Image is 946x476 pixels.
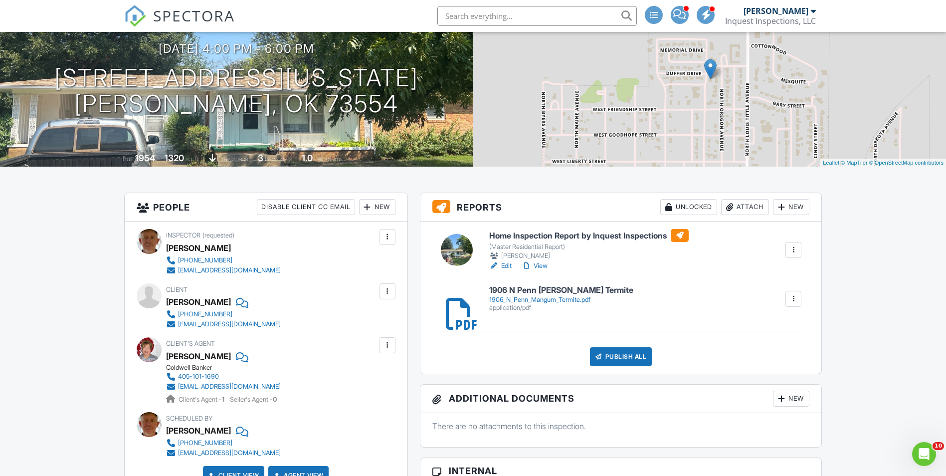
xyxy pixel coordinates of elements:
[489,251,689,261] div: [PERSON_NAME]
[217,155,248,163] span: crawlspace
[54,65,418,118] h1: [STREET_ADDRESS][US_STATE] [PERSON_NAME], OK 73554
[222,396,224,403] strong: 1
[489,296,633,304] div: 1906_N_Penn_Mangum_Termite.pdf
[166,294,231,309] div: [PERSON_NAME]
[489,229,689,261] a: Home Inspection Report by Inquest Inspections (Master Residential Report) [PERSON_NAME]
[302,153,313,163] div: 1.0
[166,240,231,255] div: [PERSON_NAME]
[820,159,946,167] div: |
[166,438,281,448] a: [PHONE_NUMBER]
[202,232,234,239] span: (requested)
[359,199,395,215] div: New
[166,265,281,275] a: [EMAIL_ADDRESS][DOMAIN_NAME]
[522,261,548,271] a: View
[265,155,292,163] span: bedrooms
[869,160,944,166] a: © OpenStreetMap contributors
[178,320,281,328] div: [EMAIL_ADDRESS][DOMAIN_NAME]
[178,310,232,318] div: [PHONE_NUMBER]
[178,383,281,391] div: [EMAIL_ADDRESS][DOMAIN_NAME]
[432,421,810,432] p: There are no attachments to this inspection.
[178,266,281,274] div: [EMAIL_ADDRESS][DOMAIN_NAME]
[823,160,839,166] a: Leaflet
[744,6,808,16] div: [PERSON_NAME]
[178,373,219,381] div: 405-101-1690
[258,153,263,163] div: 3
[660,199,717,215] div: Unlocked
[153,5,235,26] span: SPECTORA
[166,319,281,329] a: [EMAIL_ADDRESS][DOMAIN_NAME]
[773,199,809,215] div: New
[314,155,343,163] span: bathrooms
[166,364,289,372] div: Coldwell Banker
[186,155,199,163] span: sq. ft.
[489,286,633,295] h6: 1906 N Penn [PERSON_NAME] Termite
[773,391,809,407] div: New
[179,396,226,403] span: Client's Agent -
[590,347,652,366] div: Publish All
[165,153,184,163] div: 1320
[178,449,281,457] div: [EMAIL_ADDRESS][DOMAIN_NAME]
[178,256,232,264] div: [PHONE_NUMBER]
[166,448,281,458] a: [EMAIL_ADDRESS][DOMAIN_NAME]
[257,199,355,215] div: Disable Client CC Email
[166,340,215,347] span: Client's Agent
[489,243,689,251] div: (Master Residential Report)
[230,396,277,403] span: Seller's Agent -
[489,229,689,242] h6: Home Inspection Report by Inquest Inspections
[721,199,769,215] div: Attach
[159,42,314,55] h3: [DATE] 4:00 pm - 6:00 pm
[166,423,231,438] div: [PERSON_NAME]
[166,286,188,293] span: Client
[273,396,277,403] strong: 0
[437,6,637,26] input: Search everything...
[489,304,633,312] div: application/pdf
[178,439,232,447] div: [PHONE_NUMBER]
[166,255,281,265] a: [PHONE_NUMBER]
[166,415,212,422] span: Scheduled By
[841,160,868,166] a: © MapTiler
[725,16,816,26] div: Inquest Inspections, LLC
[135,153,155,163] div: 1954
[166,232,200,239] span: Inspector
[166,309,281,319] a: [PHONE_NUMBER]
[420,385,822,413] h3: Additional Documents
[166,372,281,382] a: 405-101-1690
[166,382,281,392] a: [EMAIL_ADDRESS][DOMAIN_NAME]
[912,442,936,466] iframe: Intercom live chat
[125,193,407,222] h3: People
[124,13,235,34] a: SPECTORA
[124,5,146,27] img: The Best Home Inspection Software - Spectora
[420,193,822,222] h3: Reports
[489,261,512,271] a: Edit
[489,286,633,311] a: 1906 N Penn [PERSON_NAME] Termite 1906_N_Penn_Mangum_Termite.pdf application/pdf
[166,349,231,364] a: [PERSON_NAME]
[123,155,134,163] span: Built
[933,442,944,450] span: 10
